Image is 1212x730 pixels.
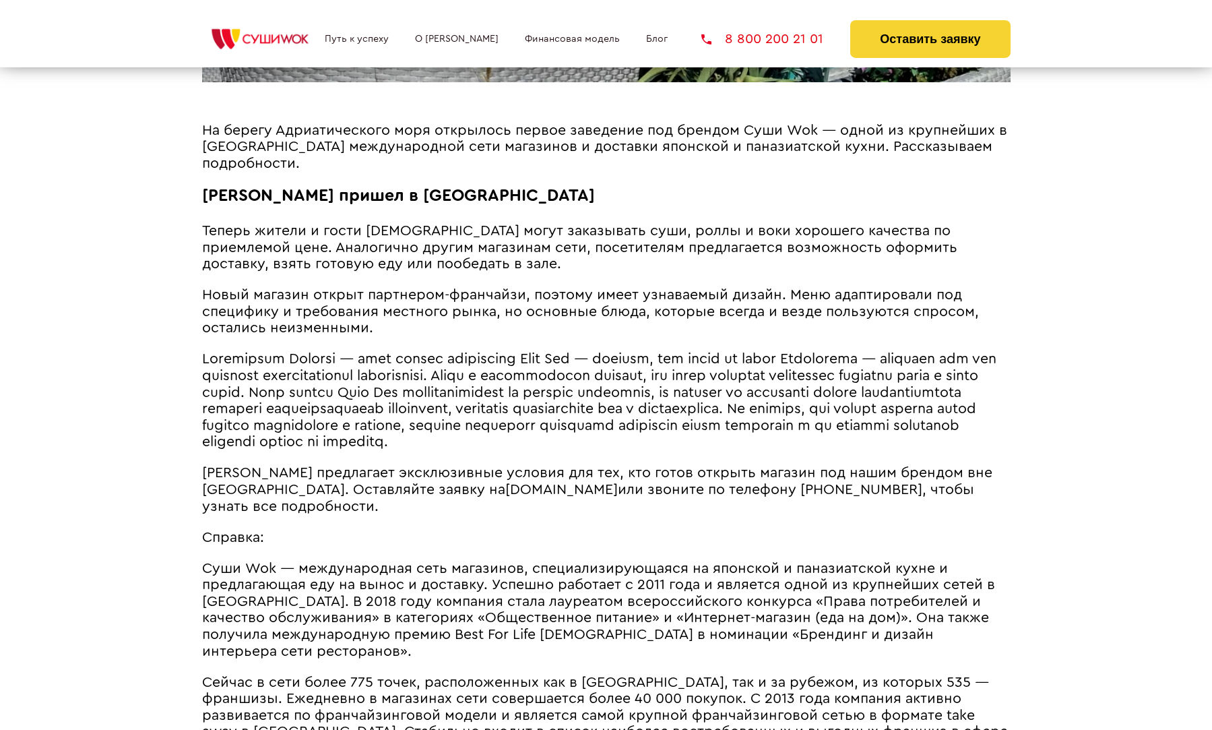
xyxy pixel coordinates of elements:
[701,32,823,46] a: 8 800 200 21 01
[325,34,389,44] a: Путь к успеху
[202,123,1007,171] span: На берегу Адриатического моря открылось первое заведение под брендом Суши Wok ― одной из крупнейш...
[525,34,620,44] a: Финансовая модель
[202,483,974,514] span: или звоните по телефону [PHONE_NUMBER], чтобы узнать все подробности.
[202,187,595,204] span: [PERSON_NAME] пришел в [GEOGRAPHIC_DATA]
[646,34,668,44] a: Блог
[415,34,499,44] a: О [PERSON_NAME]
[725,32,823,46] span: 8 800 200 21 01
[202,561,995,659] span: Суши Wok ― международная сеть магазинов, специализирующаяся на японской и паназиатской кухне и пр...
[202,224,957,271] span: Теперь жители и гости [DEMOGRAPHIC_DATA] могут заказывать суши, роллы и воки хорошего качества по...
[202,530,264,545] span: Справка:
[202,288,979,335] span: Новый магазин открыт партнером-франчайзи, поэтому имеет узнаваемый дизайн. Меню адаптировали под ...
[202,466,992,497] span: [PERSON_NAME] предлагает эксклюзивные условия для тех, кто готов открыть магазин под нашим брендо...
[202,352,996,449] span: Loremipsum Dolorsi ― amet consec adipiscing Elit Sed ― doeiusm, tem incid ut labor Etdolorema ― a...
[505,483,618,497] a: [DOMAIN_NAME]
[850,20,1010,58] button: Оставить заявку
